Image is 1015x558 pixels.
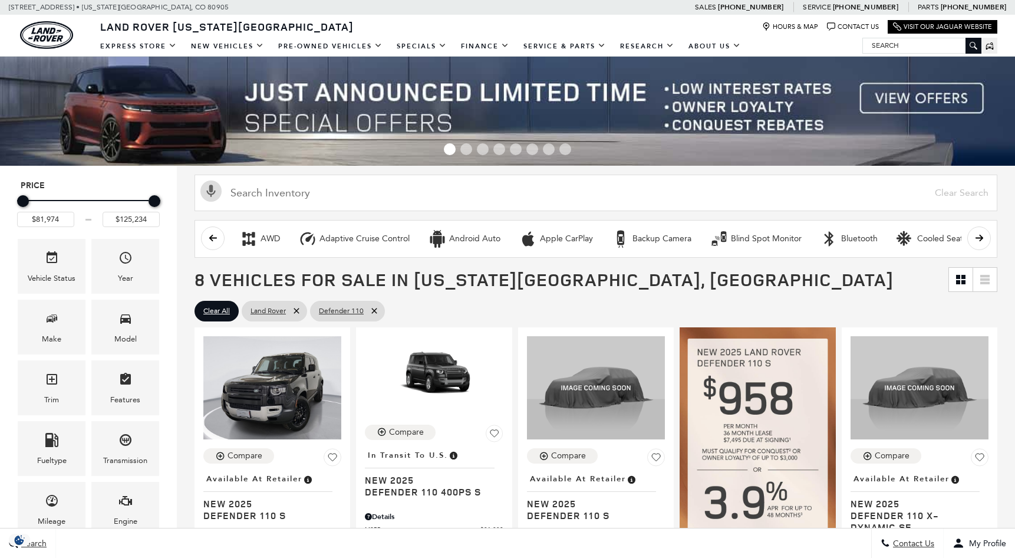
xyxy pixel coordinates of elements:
[21,180,156,191] h5: Price
[103,454,147,467] div: Transmission
[605,227,698,251] button: Backup CameraBackup Camera
[519,230,537,248] div: Apple CarPlay
[37,454,67,467] div: Fueltype
[365,525,480,534] span: MSRP
[851,471,988,533] a: Available at RetailerNew 2025Defender 110 X-Dynamic SE
[833,2,898,12] a: [PHONE_NUMBER]
[448,449,459,462] span: Vehicle has shipped from factory of origin. Estimated time of delivery to Retailer is on average ...
[422,227,507,251] button: Android AutoAndroid Auto
[18,421,85,476] div: FueltypeFueltype
[203,510,332,521] span: Defender 110 S
[203,471,341,521] a: Available at RetailerNew 2025Defender 110 S
[103,212,160,227] input: Maximum
[803,3,831,11] span: Service
[45,369,59,393] span: Trim
[20,21,73,49] a: land-rover
[695,3,716,11] span: Sales
[18,239,85,294] div: VehicleVehicle Status
[486,425,503,447] button: Save Vehicle
[203,498,332,510] span: New 2025
[195,267,894,291] span: 8 Vehicles for Sale in [US_STATE][GEOGRAPHIC_DATA], [GEOGRAPHIC_DATA]
[851,448,921,464] button: Compare Vehicle
[632,234,691,244] div: Backup Camera
[93,19,361,34] a: Land Rover [US_STATE][GEOGRAPHIC_DATA]
[540,234,593,244] div: Apple CarPlay
[967,227,991,250] button: scroll right
[890,227,973,251] button: Cooled SeatsCooled Seats
[233,227,286,251] button: AWDAWD
[118,369,133,393] span: Features
[454,36,516,57] a: Finance
[365,474,494,486] span: New 2025
[251,304,286,319] span: Land Rover
[368,449,448,462] span: In Transit to U.S.
[718,2,783,12] a: [PHONE_NUMBER]
[110,393,140,406] div: Features
[114,333,137,346] div: Model
[45,248,59,272] span: Vehicle
[91,421,159,476] div: TransmissionTransmission
[203,304,230,319] span: Clear All
[851,510,980,533] span: Defender 110 X-Dynamic SE
[91,360,159,415] div: FeaturesFeatures
[950,472,960,485] span: Vehicle is in stock and ready for immediate delivery. Due to demand, availability is subject to c...
[302,472,313,485] span: Vehicle is in stock and ready for immediate delivery. Due to demand, availability is subject to c...
[365,525,503,534] a: MSRP $81,830
[17,191,160,227] div: Price
[319,234,410,244] div: Adaptive Cruise Control
[820,230,838,248] div: Bluetooth
[45,308,59,333] span: Make
[918,3,939,11] span: Parts
[28,272,75,285] div: Vehicle Status
[200,180,222,202] svg: Click to toggle on voice search
[100,19,354,34] span: Land Rover [US_STATE][GEOGRAPHIC_DATA]
[9,3,229,11] a: [STREET_ADDRESS] • [US_STATE][GEOGRAPHIC_DATA], CO 80905
[203,336,341,440] img: 2025 LAND ROVER Defender 110 S
[510,143,522,155] span: Go to slide 5
[853,472,950,485] span: Available at Retailer
[44,393,59,406] div: Trim
[261,234,280,244] div: AWD
[731,234,802,244] div: Blind Spot Monitor
[319,304,364,319] span: Defender 110
[93,36,184,57] a: EXPRESS STORE
[390,36,454,57] a: Specials
[851,498,980,510] span: New 2025
[827,22,879,31] a: Contact Us
[527,510,656,521] span: Defender 110 S
[118,430,133,454] span: Transmission
[91,482,159,537] div: EngineEngine
[613,36,681,57] a: Research
[897,230,914,248] div: Cooled Seats
[964,539,1006,549] span: My Profile
[149,195,160,207] div: Maximum Price
[449,234,500,244] div: Android Auto
[45,491,59,515] span: Mileage
[626,472,637,485] span: Vehicle is in stock and ready for immediate delivery. Due to demand, availability is subject to c...
[704,227,808,251] button: Blind Spot MonitorBlind Spot Monitor
[527,471,665,521] a: Available at RetailerNew 2025Defender 110 S
[527,498,656,510] span: New 2025
[365,336,503,414] img: 2025 LAND ROVER Defender 110 400PS S
[612,230,630,248] div: Backup Camera
[45,430,59,454] span: Fueltype
[365,511,503,522] div: Pricing Details - Defender 110 400PS S
[91,239,159,294] div: YearYear
[114,515,137,528] div: Engine
[971,448,988,471] button: Save Vehicle
[530,472,626,485] span: Available at Retailer
[551,451,586,461] div: Compare
[365,425,436,440] button: Compare Vehicle
[324,448,341,471] button: Save Vehicle
[93,36,748,57] nav: Main Navigation
[240,230,258,248] div: AWD
[184,36,271,57] a: New Vehicles
[460,143,472,155] span: Go to slide 2
[875,451,909,461] div: Compare
[42,333,61,346] div: Make
[17,195,29,207] div: Minimum Price
[6,534,33,546] img: Opt-Out Icon
[762,22,818,31] a: Hours & Map
[201,227,225,250] button: scroll left
[516,36,613,57] a: Service & Parts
